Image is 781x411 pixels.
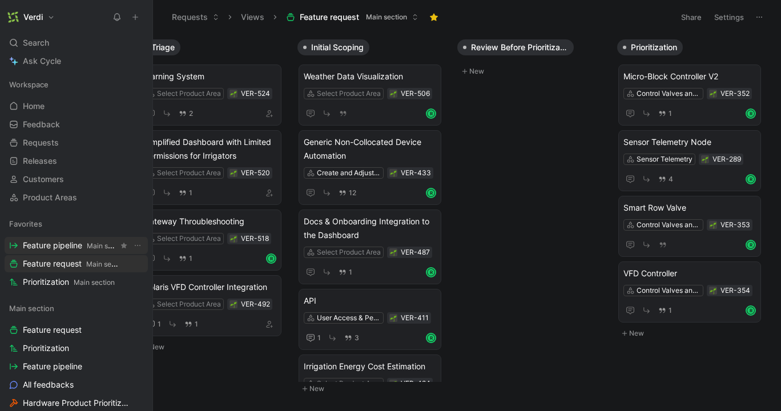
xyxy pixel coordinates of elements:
[317,312,381,324] div: User Access & Permissions
[23,174,64,185] span: Customers
[311,42,364,53] span: Initial Scoping
[336,266,355,279] button: 1
[5,53,148,70] a: Ask Cycle
[304,215,436,242] span: Docs & Onboarding Integration to the Dashboard
[453,34,613,84] div: Review Before PrioritizationNew
[299,65,441,126] a: Weather Data VisualizationSelect Product AreaR
[618,130,761,191] a: Sensor Telemetry NodeSensor Telemetry4R
[709,221,717,229] button: 🌱
[637,88,701,99] div: Control Valves and Pumps
[23,54,61,68] span: Ask Cycle
[5,340,148,357] a: Prioritization
[669,307,672,314] span: 1
[157,167,221,179] div: Select Product Area
[5,300,148,317] div: Main section
[23,258,120,270] span: Feature request
[297,382,448,396] button: New
[230,170,237,177] img: 🌱
[669,110,672,117] span: 1
[390,91,397,98] img: 🌱
[182,318,200,331] button: 1
[5,34,148,51] div: Search
[5,171,148,188] a: Customers
[157,88,221,99] div: Select Product Area
[618,261,761,323] a: VFD ControllerControl Valves and Pumps1R
[5,237,148,254] a: Feature pipelineMain sectionView actions
[349,269,352,276] span: 1
[230,169,237,177] div: 🌱
[5,189,148,206] a: Product Areas
[300,11,359,23] span: Feature request
[23,137,59,148] span: Requests
[427,334,435,342] div: R
[747,241,755,249] div: R
[389,314,397,322] button: 🌱
[304,360,436,373] span: Irrigation Energy Cost Estimation
[7,11,19,23] img: Verdi
[230,301,237,308] img: 🌱
[267,255,275,263] div: R
[355,335,359,341] span: 3
[613,34,772,346] div: PrioritizationNew
[241,233,269,244] div: VER-518
[389,169,397,177] div: 🌱
[139,275,281,336] a: Polaris VFD Controller IntegrationSelect Product Area11
[23,397,132,409] span: Hardware Product Prioritization
[747,175,755,183] div: R
[293,34,453,401] div: Initial ScopingNew
[623,201,756,215] span: Smart Row Valve
[230,90,237,98] button: 🌱
[230,300,237,308] div: 🌱
[317,247,381,258] div: Select Product Area
[709,90,717,98] button: 🌱
[86,260,127,268] span: Main section
[23,361,82,372] span: Feature pipeline
[176,252,195,265] button: 1
[23,379,74,390] span: All feedbacks
[5,376,148,393] a: All feedbacks
[151,42,175,53] span: Triage
[390,315,397,322] img: 🌱
[23,342,69,354] span: Prioritization
[167,9,224,26] button: Requests
[138,39,180,55] button: Triage
[139,130,281,205] a: Simplified Dashboard with Limited Permissions for IrrigatorsSelect Product Area1
[144,70,276,83] span: Warning System
[427,110,435,118] div: R
[5,76,148,93] div: Workspace
[389,248,397,256] button: 🌱
[390,249,397,256] img: 🌱
[176,107,195,120] button: 2
[390,381,397,388] img: 🌱
[471,42,568,53] span: Review Before Prioritization
[720,219,750,231] div: VER-353
[712,154,741,165] div: VER-289
[401,247,430,258] div: VER-487
[230,235,237,243] button: 🌱
[656,107,674,120] button: 1
[701,155,709,163] button: 🌱
[5,9,58,25] button: VerdiVerdi
[389,380,397,388] button: 🌱
[656,304,674,317] button: 1
[637,285,701,296] div: Control Valves and Pumps
[709,287,717,295] div: 🌱
[710,288,716,295] img: 🌱
[139,209,281,271] a: Gateway ThroubleshootingSelect Product Area1R
[144,215,276,228] span: Gateway Throubleshooting
[158,321,161,328] span: 1
[241,299,270,310] div: VER-492
[5,358,148,375] a: Feature pipeline
[427,268,435,276] div: R
[23,192,77,203] span: Product Areas
[656,173,675,186] button: 4
[457,39,574,55] button: Review Before Prioritization
[230,236,237,243] img: 🌱
[676,9,707,25] button: Share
